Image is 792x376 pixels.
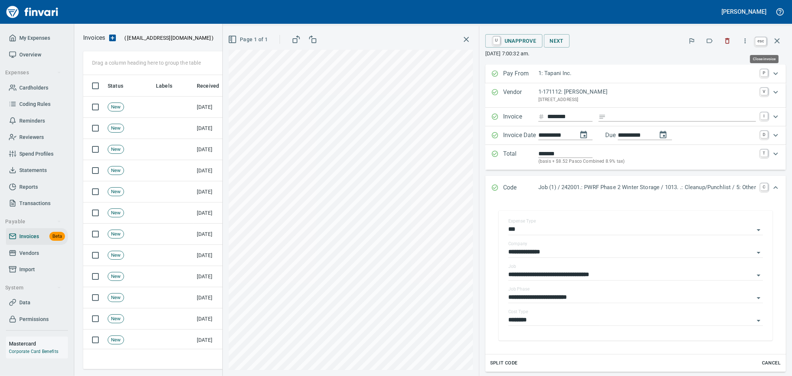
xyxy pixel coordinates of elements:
[156,81,172,90] span: Labels
[493,36,500,45] a: U
[485,65,786,83] div: Expand
[194,160,235,181] td: [DATE]
[108,125,124,132] span: New
[9,340,68,348] h6: Mastercard
[538,183,756,192] p: Job (1) / 242001.: PWRF Phase 2 Winter Storage / 1013. .: Cleanup/Punchlist / 5: Other
[485,176,786,200] div: Expand
[6,311,68,328] a: Permissions
[108,167,124,174] span: New
[485,108,786,126] div: Expand
[485,145,786,170] div: Expand
[108,188,124,195] span: New
[108,210,124,217] span: New
[6,245,68,262] a: Vendors
[226,33,271,46] button: Page 1 of 1
[197,81,229,90] span: Received
[19,315,49,324] span: Permissions
[108,146,124,153] span: New
[491,35,537,47] span: Unapprove
[108,81,133,90] span: Status
[194,202,235,224] td: [DATE]
[490,359,518,367] span: Split Code
[485,200,786,372] div: Expand
[508,310,528,314] label: Cost Type
[194,181,235,202] td: [DATE]
[753,225,764,235] button: Open
[108,231,124,238] span: New
[19,100,50,109] span: Coding Rules
[538,112,544,121] svg: Invoice number
[194,330,235,351] td: [DATE]
[654,126,672,144] button: change due date
[6,228,68,245] a: InvoicesBeta
[550,36,564,46] span: Next
[538,88,756,96] p: 1-171112: [PERSON_NAME]
[19,50,41,59] span: Overview
[508,265,516,269] label: Job
[6,96,68,113] a: Coding Rules
[2,215,64,228] button: Payable
[19,199,50,208] span: Transactions
[229,35,268,44] span: Page 1 of 1
[6,195,68,212] a: Transactions
[6,30,68,46] a: My Expenses
[488,357,519,369] button: Split Code
[197,81,219,90] span: Received
[760,149,768,157] a: T
[19,116,45,126] span: Reminders
[6,179,68,195] a: Reports
[19,133,44,142] span: Reviewers
[49,232,65,241] span: Beta
[760,69,768,77] a: P
[538,158,756,165] p: (basis + $8.52 Pasco Combined 8.9% tax)
[6,146,68,162] a: Spend Profiles
[6,294,68,311] a: Data
[753,247,764,258] button: Open
[5,68,61,77] span: Expenses
[508,219,536,224] label: Expense Type
[5,283,61,292] span: System
[503,69,538,79] p: Pay From
[761,359,781,367] span: Cancel
[538,69,756,78] p: 1: Tapani Inc.
[194,287,235,308] td: [DATE]
[760,131,768,138] a: D
[4,3,60,21] img: Finvari
[194,245,235,266] td: [DATE]
[701,33,718,49] button: Labels
[6,46,68,63] a: Overview
[2,66,64,80] button: Expenses
[108,81,123,90] span: Status
[5,217,61,226] span: Payable
[6,261,68,278] a: Import
[83,33,105,42] p: Invoices
[508,287,529,292] label: Job Phase
[194,97,235,118] td: [DATE]
[753,315,764,326] button: Open
[19,298,30,307] span: Data
[194,224,235,245] td: [DATE]
[503,131,538,140] p: Invoice Date
[19,265,35,274] span: Import
[722,8,766,16] h5: [PERSON_NAME]
[6,113,68,129] a: Reminders
[108,104,124,111] span: New
[108,315,124,322] span: New
[19,232,39,241] span: Invoices
[503,88,538,103] p: Vendor
[755,37,766,45] a: esc
[108,273,124,280] span: New
[6,162,68,179] a: Statements
[9,349,58,354] a: Corporate Card Benefits
[485,126,786,145] div: Expand
[508,242,528,246] label: Company
[83,33,105,42] nav: breadcrumb
[19,166,47,175] span: Statements
[760,183,768,191] a: C
[194,118,235,139] td: [DATE]
[503,112,538,122] p: Invoice
[105,33,120,42] button: Upload an Invoice
[120,34,214,42] p: ( )
[2,281,64,295] button: System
